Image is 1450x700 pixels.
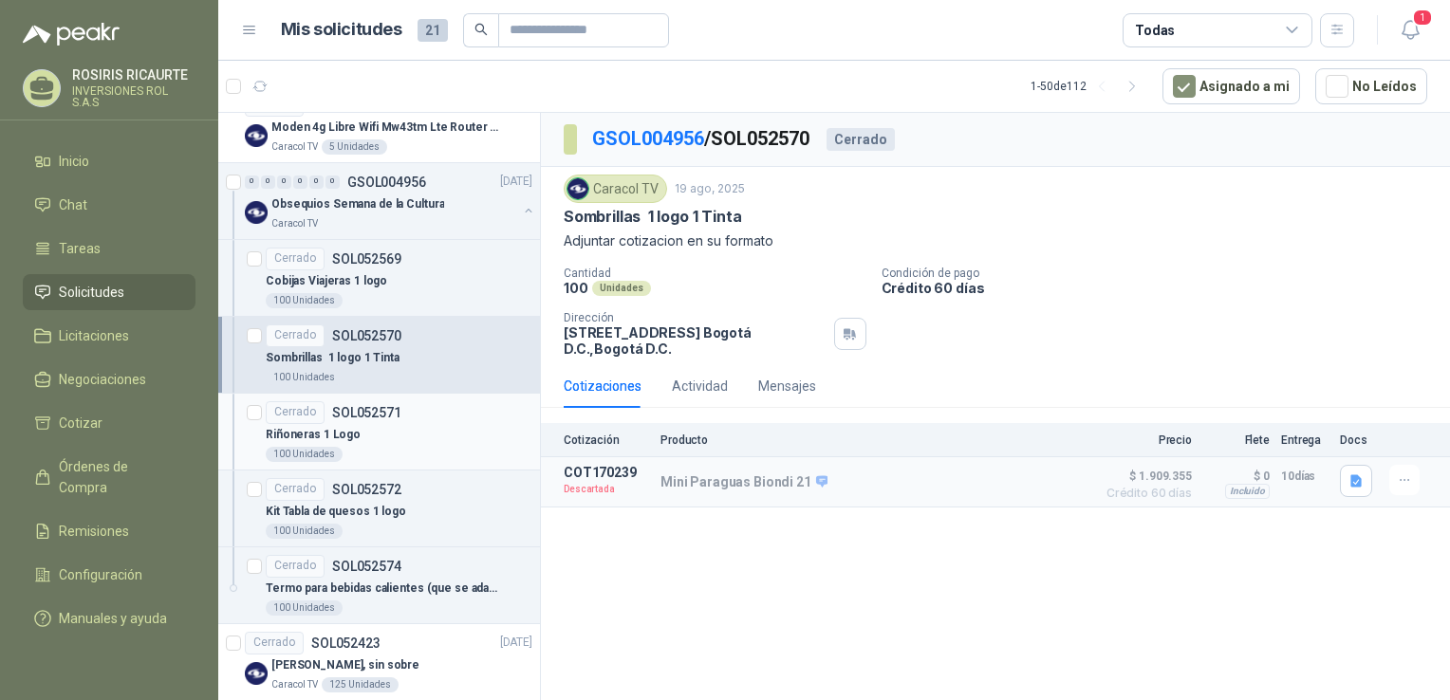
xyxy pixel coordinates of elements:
span: search [474,23,488,36]
a: CerradoSOL052574Termo para bebidas calientes (que se adapten al espacio del carro) 1 logo100 Unid... [218,547,540,624]
p: [DATE] [500,173,532,191]
img: Company Logo [245,124,268,147]
span: Tareas [59,238,101,259]
a: Configuración [23,557,195,593]
div: Cerrado [266,248,325,270]
p: SOL052572 [332,483,401,496]
div: Unidades [592,281,651,296]
p: Condición de pago [882,267,1443,280]
p: Dirección [564,311,827,324]
p: Sombrillas 1 logo 1 Tinta [266,349,400,367]
div: Cerrado [266,401,325,424]
p: [PERSON_NAME], sin sobre [271,656,419,674]
p: Docs [1340,433,1378,447]
a: 0 0 0 0 0 0 GSOL004956[DATE] Company LogoObsequios Semana de la CulturaCaracol TV [245,171,536,231]
a: Inicio [23,143,195,179]
a: CerradoSOL052570Sombrillas 1 logo 1 Tinta100 Unidades [218,317,540,394]
span: Solicitudes [59,282,124,303]
span: Configuración [59,564,142,585]
div: 0 [277,175,291,189]
div: 100 Unidades [266,524,343,539]
a: CerradoSOL052569Cobijas Viajeras 1 logo100 Unidades [218,240,540,317]
span: 21 [418,19,448,42]
p: [STREET_ADDRESS] Bogotá D.C. , Bogotá D.C. [564,324,827,357]
div: Cerrado [827,128,895,151]
a: Órdenes de Compra [23,449,195,506]
a: Cotizar [23,405,195,441]
a: CerradoSOL052572Kit Tabla de quesos 1 logo100 Unidades [218,470,540,547]
div: Cerrado [266,555,325,578]
div: Caracol TV [564,175,667,203]
div: 1 - 50 de 112 [1031,71,1147,101]
span: Licitaciones [59,325,129,346]
div: 100 Unidades [266,447,343,462]
a: Chat [23,187,195,223]
p: Adjuntar cotizacion en su formato [564,230,1427,251]
span: Chat [59,194,87,215]
p: 19 ago, 2025 [675,180,745,198]
span: Crédito 60 días [1097,488,1192,499]
div: 0 [293,175,307,189]
p: Mini Paraguas Biondi 21 [660,474,827,491]
img: Company Logo [567,178,588,199]
p: Caracol TV [271,677,318,692]
span: Remisiones [59,521,129,542]
div: Actividad [672,376,728,396]
p: Descartada [564,480,649,499]
p: Precio [1097,433,1192,447]
p: ROSIRIS RICAURTE [72,68,195,82]
h1: Mis solicitudes [281,16,402,44]
a: Remisiones [23,513,195,549]
p: 10 días [1281,465,1329,488]
div: 5 Unidades [322,139,387,155]
img: Logo peakr [23,23,120,46]
div: 0 [309,175,324,189]
p: GSOL004956 [347,175,426,189]
div: 0 [245,175,259,189]
span: Manuales y ayuda [59,608,167,629]
button: 1 [1393,13,1427,47]
span: Cotizar [59,413,102,433]
p: COT170239 [564,465,649,480]
span: Inicio [59,151,89,172]
div: 100 Unidades [266,370,343,385]
img: Company Logo [245,662,268,685]
div: Mensajes [758,376,816,396]
p: Caracol TV [271,216,318,231]
a: CerradoSOL052571Riñoneras 1 Logo100 Unidades [218,394,540,470]
div: 100 Unidades [266,293,343,308]
span: $ 1.909.355 [1097,465,1192,488]
p: Cotización [564,433,649,447]
span: Órdenes de Compra [59,456,177,498]
a: GSOL004956 [592,127,704,150]
div: 0 [261,175,275,189]
p: SOL052570 [332,329,401,342]
p: SOL052574 [332,560,401,573]
a: Licitaciones [23,318,195,354]
span: 1 [1412,9,1433,27]
p: INVERSIONES ROL S.A.S [72,85,195,108]
p: Crédito 60 días [882,280,1443,296]
p: Sombrillas 1 logo 1 Tinta [564,207,741,227]
a: CerradoSOL052584[DATE] Company LogoModen 4g Libre Wifi Mw43tm Lte Router Móvil Internet 5ghzCarac... [218,86,540,163]
p: Kit Tabla de quesos 1 logo [266,503,406,521]
span: Negociaciones [59,369,146,390]
div: 100 Unidades [266,600,343,616]
p: Entrega [1281,433,1329,447]
p: / SOL052570 [592,124,811,154]
div: Incluido [1225,484,1270,499]
div: Cotizaciones [564,376,641,396]
a: Solicitudes [23,274,195,310]
p: SOL052569 [332,252,401,266]
p: Producto [660,433,1086,447]
p: Riñoneras 1 Logo [266,426,361,444]
p: Moden 4g Libre Wifi Mw43tm Lte Router Móvil Internet 5ghz [271,119,508,137]
button: Asignado a mi [1162,68,1300,104]
p: Obsequios Semana de la Cultura [271,195,444,213]
p: SOL052571 [332,406,401,419]
p: 100 [564,280,588,296]
p: $ 0 [1203,465,1270,488]
div: Todas [1135,20,1175,41]
div: 125 Unidades [322,677,399,692]
p: Termo para bebidas calientes (que se adapten al espacio del carro) 1 logo [266,580,502,598]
